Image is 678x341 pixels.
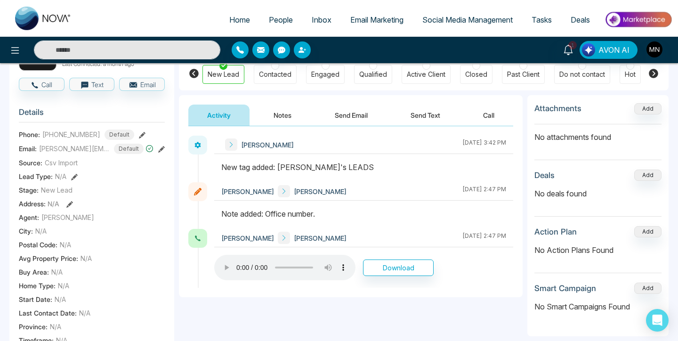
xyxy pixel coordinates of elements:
h3: Action Plan [534,227,577,236]
p: No attachments found [534,124,662,143]
span: [PERSON_NAME] [41,212,94,222]
button: Add [634,103,662,114]
div: Qualified [359,70,387,79]
span: People [269,15,293,24]
div: Engaged [311,70,339,79]
a: Deals [561,11,599,29]
div: Active Client [407,70,445,79]
button: Add [634,170,662,181]
p: No deals found [534,188,662,199]
button: Add [634,226,662,237]
a: Home [220,11,259,29]
a: People [259,11,302,29]
span: N/A [60,240,71,250]
button: Text [69,78,115,91]
button: Email [119,78,165,91]
span: Last Contact Date : [19,308,77,318]
span: AVON AI [598,44,630,56]
p: No Action Plans Found [534,244,662,256]
div: Contacted [259,70,291,79]
span: N/A [50,322,61,332]
span: Default [114,144,144,154]
span: Csv Import [45,158,78,168]
button: Activity [188,105,250,126]
span: Inbox [312,15,331,24]
span: N/A [58,281,69,291]
span: Avg Property Price : [19,253,78,263]
span: [PHONE_NUMBER] [42,130,100,139]
span: [PERSON_NAME] [241,140,294,150]
button: Download [363,260,434,276]
div: [DATE] 2:47 PM [462,232,506,244]
p: No Smart Campaigns Found [534,301,662,312]
span: Social Media Management [422,15,513,24]
div: [DATE] 3:42 PM [462,138,506,151]
button: Call [19,78,65,91]
div: Do not contact [559,70,605,79]
button: Call [464,105,513,126]
img: User Avatar [646,41,662,57]
span: N/A [79,308,90,318]
span: Email Marketing [350,15,404,24]
span: Province : [19,322,48,332]
span: Address: [19,199,59,209]
span: Home Type : [19,281,56,291]
span: Default [105,130,134,140]
a: Email Marketing [341,11,413,29]
span: Buy Area : [19,267,49,277]
a: 1 [557,41,580,57]
span: N/A [48,200,59,208]
span: 1 [568,41,577,49]
span: [PERSON_NAME] [221,233,274,243]
span: City : [19,226,33,236]
span: Tasks [532,15,552,24]
a: Social Media Management [413,11,522,29]
h3: Attachments [534,104,581,113]
button: Send Text [392,105,459,126]
span: N/A [55,171,66,181]
img: Market-place.gif [604,9,672,30]
span: Add [634,104,662,112]
div: New Lead [208,70,239,79]
span: Agent: [19,212,39,222]
span: Stage: [19,185,39,195]
button: Notes [255,105,310,126]
div: Hot [625,70,636,79]
button: Add [634,283,662,294]
span: N/A [35,226,47,236]
span: N/A [55,294,66,304]
span: Deals [571,15,590,24]
span: Phone: [19,130,40,139]
img: Lead Flow [582,43,595,57]
a: Inbox [302,11,341,29]
span: Postal Code : [19,240,57,250]
div: [DATE] 2:47 PM [462,185,506,197]
button: AVON AI [580,41,638,59]
h3: Smart Campaign [534,284,596,293]
span: [PERSON_NAME] [294,233,347,243]
span: N/A [51,267,63,277]
div: Past Client [507,70,540,79]
span: Source: [19,158,42,168]
div: Closed [465,70,487,79]
span: [PERSON_NAME][EMAIL_ADDRESS][DOMAIN_NAME] [39,144,110,154]
span: Lead Type: [19,171,53,181]
span: New Lead [41,185,73,195]
span: Email: [19,144,37,154]
h3: Deals [534,170,555,180]
button: Send Email [316,105,387,126]
span: [PERSON_NAME] [221,187,274,196]
p: Last Connected: a month ago [62,58,165,68]
img: Nova CRM Logo [15,7,72,30]
h3: Details [19,107,165,122]
span: [PERSON_NAME] [294,187,347,196]
div: Open Intercom Messenger [646,309,669,332]
span: N/A [81,253,92,263]
a: Tasks [522,11,561,29]
span: Home [229,15,250,24]
span: Start Date : [19,294,52,304]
